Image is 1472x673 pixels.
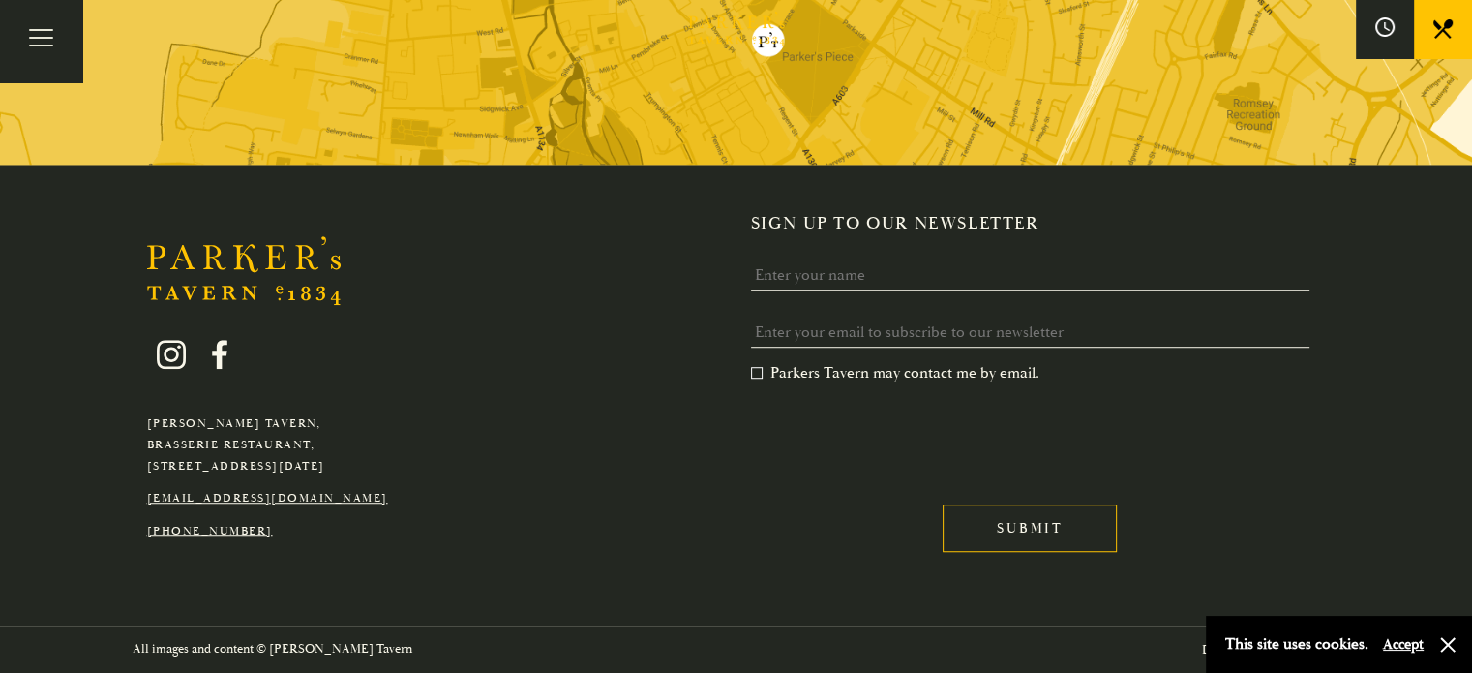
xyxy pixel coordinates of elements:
[133,638,412,660] p: All images and content © [PERSON_NAME] Tavern
[751,213,1326,234] h2: Sign up to our newsletter
[751,318,1310,348] input: Enter your email to subscribe to our newsletter
[751,363,1039,382] label: Parkers Tavern may contact me by email.
[751,398,1045,474] iframe: reCAPTCHA
[147,491,388,505] a: [EMAIL_ADDRESS][DOMAIN_NAME]
[147,413,388,476] p: [PERSON_NAME] Tavern, Brasserie Restaurant, [STREET_ADDRESS][DATE]
[147,524,273,538] a: [PHONE_NUMBER]
[751,260,1310,291] input: Enter your name
[1201,642,1339,658] a: Digital Marketing by flocc
[1225,630,1368,658] p: This site uses cookies.
[1383,635,1424,654] button: Accept
[1438,635,1457,655] button: Close and accept
[943,505,1117,552] input: Submit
